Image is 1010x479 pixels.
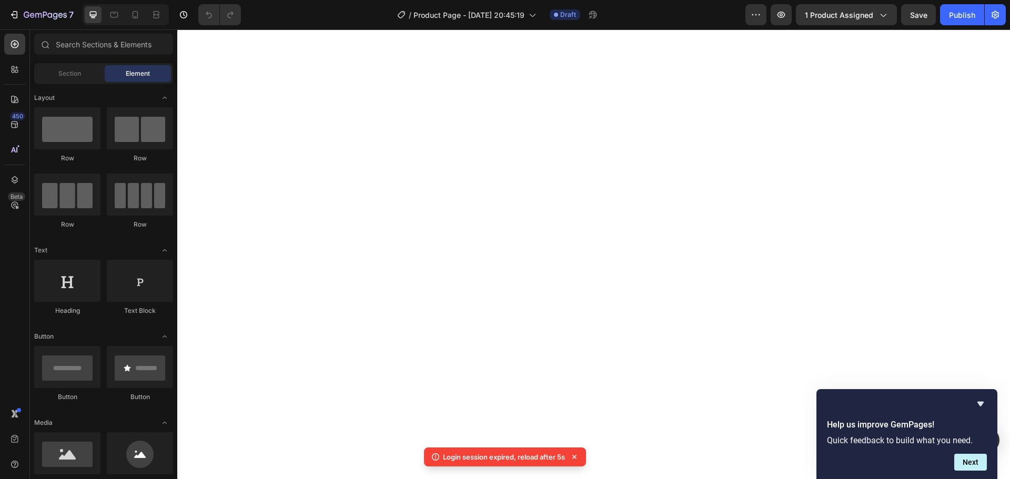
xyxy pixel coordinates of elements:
div: Row [107,154,173,163]
span: Product Page - [DATE] 20:45:19 [413,9,524,21]
div: Row [34,154,100,163]
button: 7 [4,4,78,25]
div: 450 [10,112,25,120]
div: Heading [34,306,100,315]
div: Help us improve GemPages! [827,398,987,471]
button: Next question [954,454,987,471]
span: Save [910,11,927,19]
p: 7 [69,8,74,21]
span: Text [34,246,47,255]
div: Row [107,220,173,229]
p: Quick feedback to build what you need. [827,435,987,445]
h2: Help us improve GemPages! [827,419,987,431]
button: Hide survey [974,398,987,410]
div: Beta [8,192,25,201]
div: Row [34,220,100,229]
button: Publish [940,4,984,25]
span: 1 product assigned [805,9,873,21]
input: Search Sections & Elements [34,34,173,55]
span: Section [58,69,81,78]
span: Element [126,69,150,78]
span: Media [34,418,53,427]
div: Undo/Redo [198,4,241,25]
span: Toggle open [156,328,173,345]
span: Draft [560,10,576,19]
iframe: Design area [177,29,1010,479]
p: Login session expired, reload after 5s [443,452,565,462]
div: Button [107,392,173,402]
div: Publish [949,9,975,21]
button: Save [901,4,936,25]
span: Toggle open [156,414,173,431]
span: Toggle open [156,89,173,106]
span: Toggle open [156,242,173,259]
span: Layout [34,93,55,103]
button: 1 product assigned [796,4,897,25]
span: Button [34,332,54,341]
div: Button [34,392,100,402]
div: Text Block [107,306,173,315]
span: / [409,9,411,21]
